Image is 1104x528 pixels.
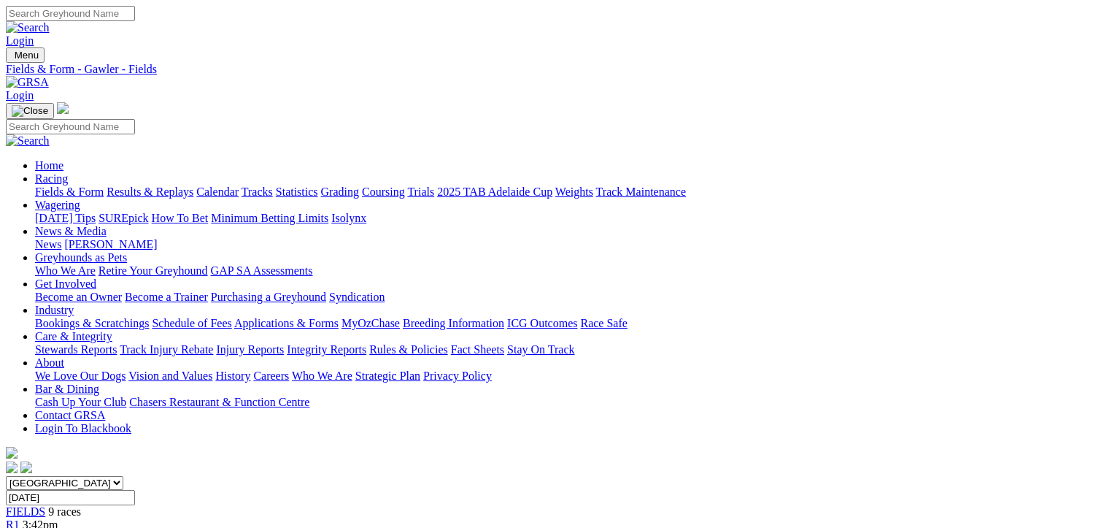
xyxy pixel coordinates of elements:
a: Isolynx [331,212,366,224]
a: 2025 TAB Adelaide Cup [437,185,552,198]
a: GAP SA Assessments [211,264,313,277]
a: Breeding Information [403,317,504,329]
div: Industry [35,317,1098,330]
img: GRSA [6,76,49,89]
div: Bar & Dining [35,396,1098,409]
a: Stay On Track [507,343,574,356]
a: Home [35,159,63,172]
a: We Love Our Dogs [35,370,126,382]
a: Tracks [242,185,273,198]
a: Become an Owner [35,291,122,303]
a: Cash Up Your Club [35,396,126,408]
a: Coursing [362,185,405,198]
a: News [35,238,61,250]
img: twitter.svg [20,462,32,473]
div: About [35,370,1098,383]
a: [DATE] Tips [35,212,96,224]
a: Minimum Betting Limits [211,212,328,224]
a: Statistics [276,185,318,198]
span: 9 races [48,505,81,518]
div: Wagering [35,212,1098,225]
a: Privacy Policy [423,370,492,382]
a: SUREpick [99,212,148,224]
a: Strategic Plan [355,370,420,382]
a: Greyhounds as Pets [35,251,127,264]
img: Close [12,105,48,117]
a: Calendar [196,185,239,198]
a: FIELDS [6,505,45,518]
div: Racing [35,185,1098,199]
a: Bar & Dining [35,383,99,395]
a: Wagering [35,199,80,211]
img: facebook.svg [6,462,18,473]
a: Syndication [329,291,385,303]
a: [PERSON_NAME] [64,238,157,250]
a: About [35,356,64,369]
a: Grading [321,185,359,198]
div: Get Involved [35,291,1098,304]
a: Bookings & Scratchings [35,317,149,329]
input: Search [6,6,135,21]
a: Login [6,34,34,47]
img: logo-grsa-white.png [57,102,69,114]
a: Track Injury Rebate [120,343,213,356]
a: Careers [253,370,289,382]
a: Race Safe [580,317,627,329]
a: Fact Sheets [451,343,504,356]
a: Who We Are [35,264,96,277]
a: Integrity Reports [287,343,366,356]
a: Weights [555,185,593,198]
a: Fields & Form - Gawler - Fields [6,63,1098,76]
a: Fields & Form [35,185,104,198]
span: Menu [15,50,39,61]
a: Become a Trainer [125,291,208,303]
a: Contact GRSA [35,409,105,421]
button: Toggle navigation [6,103,54,119]
div: Care & Integrity [35,343,1098,356]
a: Applications & Forms [234,317,339,329]
a: Vision and Values [128,370,212,382]
a: Track Maintenance [596,185,686,198]
a: Stewards Reports [35,343,117,356]
a: Retire Your Greyhound [99,264,208,277]
input: Select date [6,490,135,505]
div: Greyhounds as Pets [35,264,1098,278]
img: Search [6,21,50,34]
a: Industry [35,304,74,316]
a: Trials [407,185,434,198]
a: Schedule of Fees [152,317,231,329]
a: Results & Replays [107,185,193,198]
input: Search [6,119,135,134]
img: logo-grsa-white.png [6,447,18,459]
a: Care & Integrity [35,330,112,343]
a: Get Involved [35,278,96,290]
a: Injury Reports [216,343,284,356]
img: Search [6,134,50,148]
a: History [215,370,250,382]
a: MyOzChase [341,317,400,329]
button: Toggle navigation [6,47,45,63]
a: Racing [35,172,68,185]
a: Login [6,89,34,102]
a: How To Bet [152,212,209,224]
a: Login To Blackbook [35,422,131,435]
a: Purchasing a Greyhound [211,291,326,303]
a: Who We Are [292,370,352,382]
a: ICG Outcomes [507,317,577,329]
a: News & Media [35,225,107,237]
a: Rules & Policies [369,343,448,356]
a: Chasers Restaurant & Function Centre [129,396,309,408]
div: News & Media [35,238,1098,251]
